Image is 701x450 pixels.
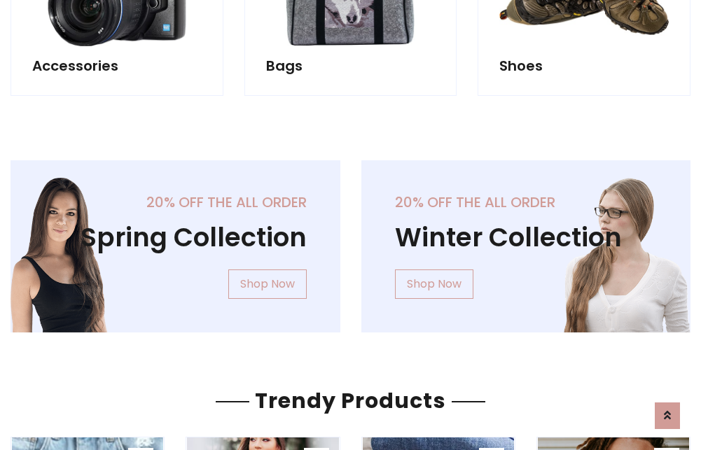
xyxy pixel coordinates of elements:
h5: Shoes [499,57,669,74]
a: Shop Now [395,269,473,299]
h5: Accessories [32,57,202,74]
h1: Spring Collection [44,222,307,253]
h5: Bags [266,57,436,74]
a: Shop Now [228,269,307,299]
h1: Winter Collection [395,222,658,253]
h5: 20% off the all order [395,194,658,211]
h5: 20% off the all order [44,194,307,211]
span: Trendy Products [249,386,452,416]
